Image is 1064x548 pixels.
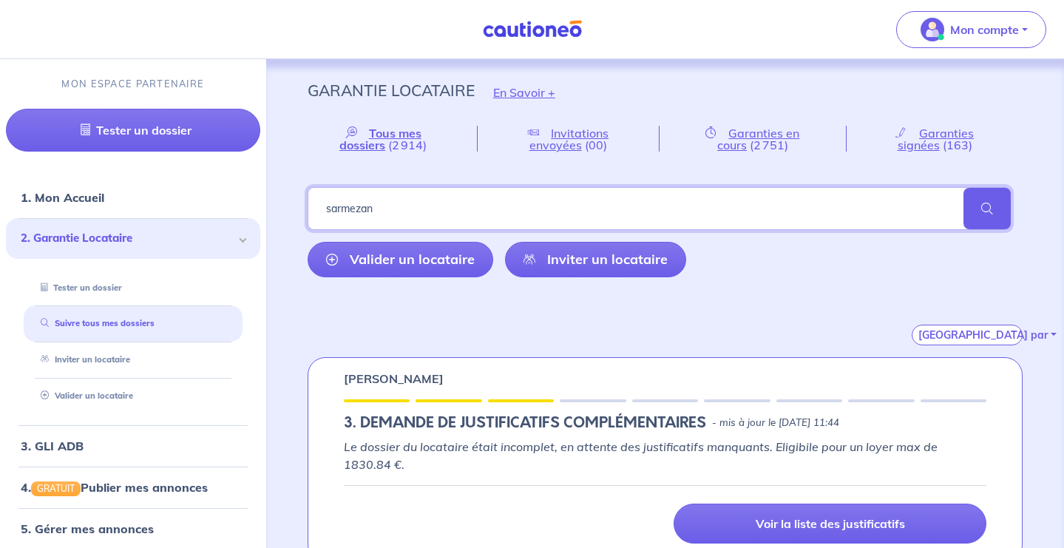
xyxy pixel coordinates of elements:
span: search [963,188,1011,229]
h5: 3. DEMANDE DE JUSTIFICATIFS COMPLÉMENTAIRES [344,414,706,432]
a: Valider un locataire [308,242,493,277]
div: Tester un dossier [24,276,243,300]
span: 2. Garantie Locataire [21,230,234,247]
span: (2 751) [750,138,788,152]
div: 2. Garantie Locataire [6,218,260,259]
p: - mis à jour le [DATE] 11:44 [712,416,839,430]
p: Mon compte [950,21,1019,38]
a: 3. GLI ADB [21,439,84,453]
span: Garanties en cours [717,126,800,152]
div: Suivre tous mes dossiers [24,311,243,336]
div: 5. Gérer mes annonces [6,514,260,544]
a: Valider un locataire [35,390,133,401]
em: Le dossier du locataire était incomplet, en attente des justificatifs manquants. Eligibile pour u... [344,439,938,472]
a: 4.GRATUITPublier mes annonces [21,480,208,495]
a: Voir la liste des justificatifs [674,504,986,544]
button: [GEOGRAPHIC_DATA] par [912,325,1023,345]
span: Garanties signées [898,126,975,152]
div: 4.GRATUITPublier mes annonces [6,473,260,502]
div: Inviter un locataire [24,348,243,372]
a: Tester un dossier [35,283,122,293]
button: illu_account_valid_menu.svgMon compte [896,11,1046,48]
a: Tous mes dossiers(2 914) [308,126,477,152]
p: [PERSON_NAME] [344,370,444,388]
a: Garanties en cours(2 751) [660,126,846,152]
span: (163) [943,138,972,152]
div: Valider un locataire [24,384,243,408]
p: Garantie Locataire [308,77,475,104]
p: Voir la liste des justificatifs [756,516,905,531]
span: (00) [585,138,607,152]
a: Suivre tous mes dossiers [35,318,155,328]
div: 3. GLI ADB [6,431,260,461]
span: Tous mes dossiers [339,126,421,152]
img: illu_account_valid_menu.svg [921,18,944,41]
a: Tester un dossier [6,109,260,152]
input: Rechercher par nom / prénom / mail du locataire [308,187,1011,230]
span: (2 914) [388,138,427,152]
a: 5. Gérer mes annonces [21,521,154,536]
p: MON ESPACE PARTENAIRE [61,77,204,91]
a: Garanties signées(163) [847,126,1023,152]
a: Invitations envoyées(00) [478,126,659,152]
button: En Savoir + [475,71,574,114]
span: Invitations envoyées [529,126,609,152]
a: 1. Mon Accueil [21,190,104,205]
a: Inviter un locataire [35,354,130,365]
a: Inviter un locataire [505,242,686,277]
div: state: RENTER-DOCUMENTS-INCOMPLETE, Context: ,NULL-NO-CERTIFICATE [344,414,986,432]
div: 1. Mon Accueil [6,183,260,212]
img: Cautioneo [477,20,588,38]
